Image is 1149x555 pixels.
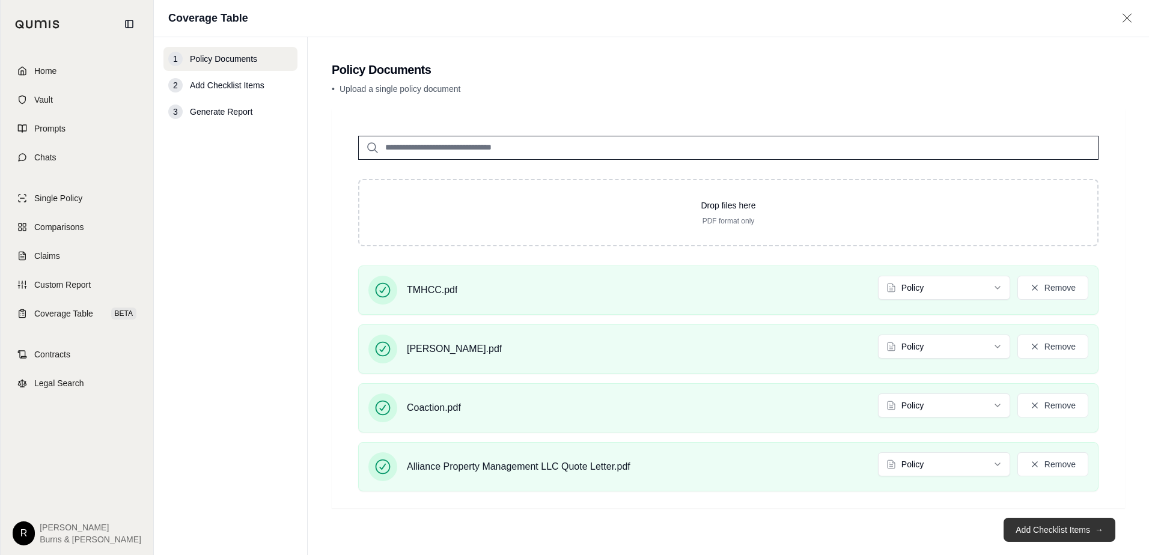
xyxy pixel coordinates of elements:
[168,78,183,92] div: 2
[34,308,93,320] span: Coverage Table
[15,20,60,29] img: Qumis Logo
[8,214,146,240] a: Comparisons
[407,401,461,415] span: Coaction.pdf
[1017,393,1088,417] button: Remove
[111,308,136,320] span: BETA
[40,533,141,545] span: Burns & [PERSON_NAME]
[120,14,139,34] button: Collapse sidebar
[1017,452,1088,476] button: Remove
[8,370,146,396] a: Legal Search
[34,94,53,106] span: Vault
[190,106,252,118] span: Generate Report
[8,144,146,171] a: Chats
[407,342,502,356] span: [PERSON_NAME].pdf
[332,61,1125,78] h2: Policy Documents
[379,216,1078,226] p: PDF format only
[34,348,70,360] span: Contracts
[407,459,630,474] span: Alliance Property Management LLC Quote Letter.pdf
[190,53,257,65] span: Policy Documents
[332,84,335,94] span: •
[34,192,82,204] span: Single Policy
[1017,276,1088,300] button: Remove
[34,250,60,262] span: Claims
[34,65,56,77] span: Home
[34,221,84,233] span: Comparisons
[168,10,248,26] h1: Coverage Table
[34,151,56,163] span: Chats
[8,86,146,113] a: Vault
[13,521,35,545] div: R
[8,271,146,298] a: Custom Report
[34,377,84,389] span: Legal Search
[34,123,66,135] span: Prompts
[8,300,146,327] a: Coverage TableBETA
[1004,518,1115,542] button: Add Checklist Items→
[1095,524,1103,536] span: →
[407,283,457,297] span: TMHCC.pdf
[1017,335,1088,359] button: Remove
[8,58,146,84] a: Home
[34,279,91,291] span: Custom Report
[8,243,146,269] a: Claims
[8,341,146,368] a: Contracts
[190,79,264,91] span: Add Checklist Items
[168,52,183,66] div: 1
[379,199,1078,211] p: Drop files here
[340,84,461,94] span: Upload a single policy document
[8,115,146,142] a: Prompts
[40,521,141,533] span: [PERSON_NAME]
[8,185,146,211] a: Single Policy
[168,105,183,119] div: 3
